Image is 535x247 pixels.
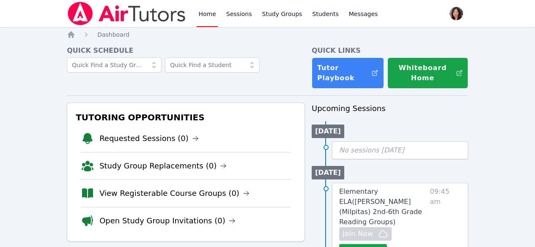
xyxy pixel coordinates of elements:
h3: Tutoring Opportunities [74,110,298,125]
h4: Quick Links [312,46,468,56]
span: Join Now [343,229,373,239]
li: [DATE] [312,166,344,179]
a: View Registerable Course Groups (0) [99,187,250,199]
a: Study Group Replacements (0) [99,160,227,172]
span: Elementary ELA ( [PERSON_NAME] (Milpitas) 2nd-6th Grade Reading Groups ) [339,187,422,226]
a: Tutor Playbook [312,57,384,89]
input: Quick Find a Student [165,57,260,73]
a: Elementary ELA([PERSON_NAME] (Milpitas) 2nd-6th Grade Reading Groups) [339,187,427,227]
button: Join Now [339,227,392,241]
a: Open Study Group Invitations (0) [99,215,236,227]
a: Requested Sessions (0) [99,133,199,144]
span: Dashboard [97,31,129,38]
h4: Quick Schedule [67,46,305,56]
img: Air Tutors [67,2,187,25]
span: Messages [349,10,378,18]
input: Quick Find a Study Group [67,57,162,73]
button: Whiteboard Home [387,57,468,89]
span: No sessions [DATE] [339,146,404,154]
a: Dashboard [97,30,129,39]
li: [DATE] [312,125,344,138]
nav: Breadcrumb [67,30,468,39]
h3: Upcoming Sessions [312,103,468,114]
